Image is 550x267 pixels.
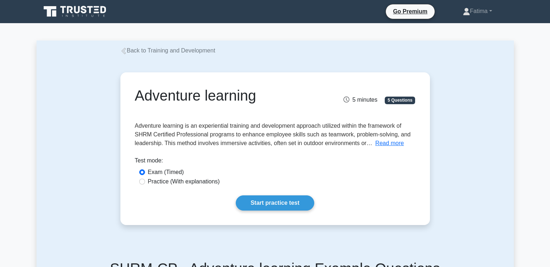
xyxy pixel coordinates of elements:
[148,168,184,177] label: Exam (Timed)
[120,47,216,54] a: Back to Training and Development
[389,7,432,16] a: Go Premium
[375,139,404,148] button: Read more
[148,177,220,186] label: Practice (With explanations)
[135,123,411,146] span: Adventure learning is an experiential training and development approach utilized within the frame...
[135,156,415,168] div: Test mode:
[236,195,314,211] a: Start practice test
[445,4,510,18] a: Fatima
[344,97,377,103] span: 5 minutes
[385,97,415,104] span: 5 Questions
[135,87,319,104] h1: Adventure learning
